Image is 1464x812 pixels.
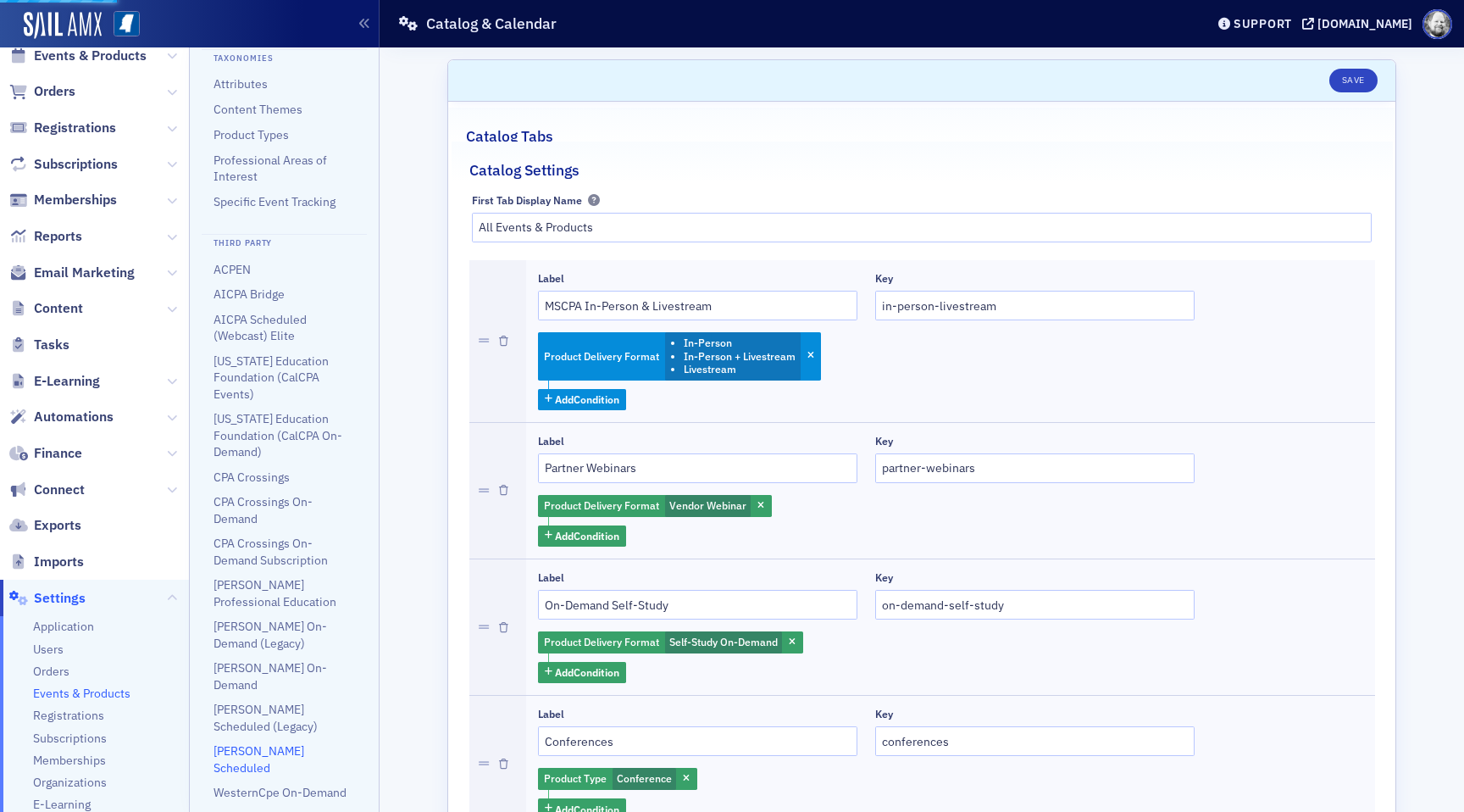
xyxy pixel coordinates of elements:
a: Memberships [33,753,106,769]
a: [PERSON_NAME] On-Demand (Legacy) [213,619,327,650]
a: [PERSON_NAME] Scheduled (Legacy) [213,702,318,733]
span: Events & Products [34,47,147,65]
a: Reports [9,227,82,246]
a: AICPA Bridge [213,286,285,302]
span: Add Condition [555,528,619,543]
span: Email Marketing [34,264,135,282]
a: Orders [9,82,75,101]
a: Application [33,619,94,635]
span: Subscriptions [33,731,107,747]
span: E-Learning [34,372,100,391]
span: Content [34,299,83,318]
a: E-Learning [9,372,100,391]
li: In-Person + Livestream [684,350,796,363]
span: Self-Study On-Demand [669,635,778,648]
li: Livestream [684,363,796,375]
span: Profile [1422,9,1452,39]
span: Product Type [544,771,607,785]
span: Product Delivery Format [544,635,659,648]
span: Memberships [34,191,117,209]
span: Connect [34,481,85,499]
a: Content Themes [213,102,302,117]
a: Organizations [33,775,107,791]
button: AddCondition [538,526,627,547]
a: Settings [9,589,86,608]
a: Professional Areas of Interest [213,153,327,184]
a: CPA Crossings [213,470,290,485]
h4: Taxonomies [202,49,367,65]
div: Key [875,571,893,584]
a: Email Marketing [9,264,135,282]
a: Imports [9,553,84,571]
a: CPA Crossings On-Demand [213,494,313,526]
div: Label [538,708,564,720]
span: Subscriptions [34,155,118,174]
a: Memberships [9,191,117,209]
a: Events & Products [33,686,130,702]
a: AICPA Scheduled (Webcast) Elite [213,312,307,343]
button: Save [1329,69,1378,92]
a: Automations [9,408,114,426]
a: Subscriptions [9,155,118,174]
div: First Tab Display Name [472,194,582,207]
div: Key [875,272,893,285]
h2: Catalog Settings [469,159,579,181]
div: Key [875,708,893,720]
a: [US_STATE] Education Foundation (CalCPA Events) [213,353,329,402]
button: [DOMAIN_NAME] [1302,18,1418,30]
li: In-Person [684,336,796,349]
a: [PERSON_NAME] Scheduled [213,743,304,775]
a: View Homepage [102,11,140,40]
div: Self-Study On-Demand [538,631,803,653]
button: AddCondition [538,662,627,683]
a: Specific Event Tracking [213,194,335,209]
a: ACPEN [213,262,251,277]
span: Tasks [34,336,69,354]
a: Orders [33,664,69,680]
h2: Catalog Tabs [466,125,553,147]
div: [DOMAIN_NAME] [1317,16,1412,31]
span: Product Delivery Format [544,349,659,363]
span: Vendor Webinar [669,498,746,512]
h1: Catalog & Calendar [426,14,557,34]
span: Settings [34,589,86,608]
div: Vendor Webinar [538,495,772,517]
span: Product Delivery Format [544,498,659,512]
span: Finance [34,444,82,463]
a: [US_STATE] Education Foundation (CalCPA On-Demand) [213,411,342,459]
span: Exports [34,516,81,535]
div: Support [1234,16,1292,31]
a: Exports [9,516,81,535]
a: Product Types [213,127,289,142]
div: Label [538,272,564,285]
img: SailAMX [114,11,140,37]
span: Add Condition [555,392,619,407]
a: Registrations [9,119,116,137]
a: Connect [9,481,85,499]
img: SailAMX [24,12,102,39]
span: Imports [34,553,84,571]
a: Registrations [33,708,104,724]
span: Conference [617,771,672,785]
a: [PERSON_NAME] On-Demand [213,660,327,692]
a: WesternCpe On-Demand [213,785,347,800]
span: Registrations [34,119,116,137]
a: Attributes [213,76,268,92]
h4: Third Party [202,234,367,250]
span: Reports [34,227,82,246]
div: Label [538,435,564,448]
a: Tasks [9,336,69,354]
span: Automations [34,408,114,426]
button: AddCondition [538,389,627,410]
div: Key [875,435,893,448]
div: Label [538,571,564,584]
a: Users [33,642,64,658]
